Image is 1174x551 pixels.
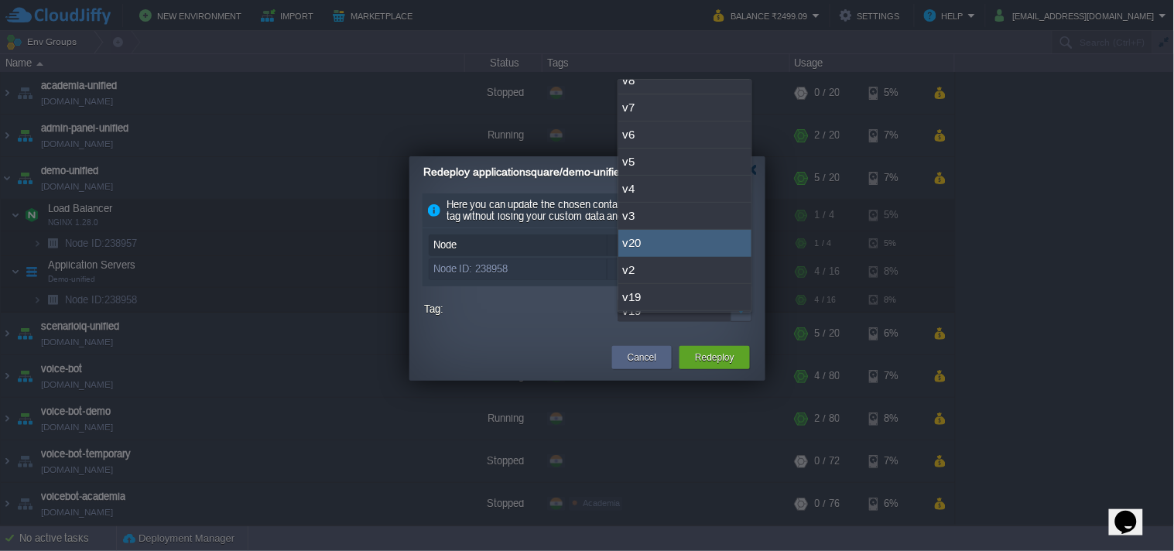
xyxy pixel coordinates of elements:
[423,193,752,228] div: Here you can update the chosen containers to another template tag without losing your custom data...
[430,235,607,255] div: Node
[618,176,751,203] div: v4
[608,235,747,255] div: Tag
[618,203,751,230] div: v3
[618,257,751,284] div: v2
[618,149,751,176] div: v5
[1109,489,1159,536] iframe: chat widget
[423,166,680,178] span: Redeploy applicationsquare/demo-unified containers
[618,94,751,121] div: v7
[628,350,656,365] button: Cancel
[608,259,747,279] div: v19
[618,121,751,149] div: v6
[618,311,751,338] div: v18
[695,350,734,365] button: Redeploy
[618,230,751,257] div: v20
[424,299,614,319] label: Tag:
[618,284,751,311] div: v19
[618,67,751,94] div: v8
[430,259,607,279] div: Node ID: 238958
